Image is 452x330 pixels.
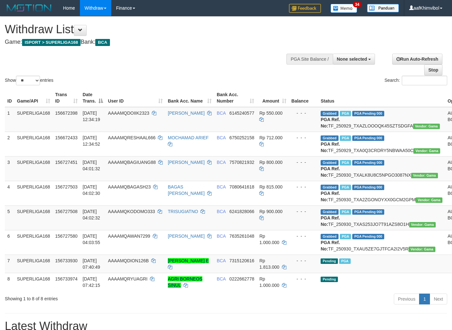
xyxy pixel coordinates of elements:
[108,234,150,239] span: AAAAMQAWAN7299
[394,294,419,304] a: Previous
[5,230,14,255] td: 6
[321,258,338,264] span: Pending
[14,89,53,107] th: Game/API: activate to sort column ascending
[321,209,339,215] span: Grabbed
[409,247,435,252] span: Vendor URL: https://trx31.1velocity.biz
[217,135,226,140] span: BCA
[352,185,384,190] span: PGA Pending
[5,107,14,132] td: 1
[424,65,442,75] a: Stop
[217,160,226,165] span: BCA
[230,135,254,140] span: Copy 6750252158 to clipboard
[340,234,351,239] span: Marked by aafchoeunmanni
[80,89,105,107] th: Date Trans.: activate to sort column descending
[321,191,340,202] b: PGA Ref. No:
[292,159,316,165] div: - - -
[230,258,254,263] span: Copy 7315120616 to clipboard
[257,89,289,107] th: Amount: activate to sort column ascending
[352,209,384,215] span: PGA Pending
[95,39,110,46] span: BCA
[230,160,254,165] span: Copy 7570821932 to clipboard
[333,54,375,65] button: None selected
[367,4,399,12] img: panduan.png
[217,184,226,189] span: BCA
[419,294,430,304] a: 1
[14,205,53,230] td: SUPERLIGA168
[416,197,442,203] span: Vendor URL: https://trx31.1velocity.biz
[168,135,209,140] a: MOCHAMAD ARIEF
[5,39,295,45] h4: Game: Bank:
[214,89,257,107] th: Bank Acc. Number: activate to sort column ascending
[430,294,447,304] a: Next
[321,117,340,128] b: PGA Ref. No:
[22,39,81,46] span: ISPORT > SUPERLIGA168
[289,4,321,13] img: Feedback.jpg
[108,135,156,140] span: AAAAMQRESHAAL666
[292,110,316,116] div: - - -
[385,76,447,85] label: Search:
[292,276,316,282] div: - - -
[168,160,205,165] a: [PERSON_NAME]
[168,258,209,263] a: [PERSON_NAME] E
[321,234,339,239] span: Grabbed
[321,135,339,141] span: Grabbed
[14,273,53,291] td: SUPERLIGA168
[55,184,78,189] span: 156727503
[292,184,316,190] div: - - -
[321,185,339,190] span: Grabbed
[409,222,436,227] span: Vendor URL: https://trx31.1velocity.biz
[83,258,100,270] span: [DATE] 07:40:49
[321,142,340,153] b: PGA Ref. No:
[259,184,282,189] span: Rp 815.000
[14,107,53,132] td: SUPERLIGA168
[259,160,282,165] span: Rp 800.000
[339,258,350,264] span: Marked by aafchoeunmanni
[108,111,149,116] span: AAAAMQDOIIK2323
[55,276,78,281] span: 156733974
[402,76,447,85] input: Search:
[55,258,78,263] span: 156733930
[217,276,226,281] span: BCA
[259,258,279,270] span: Rp 1.813.000
[259,209,282,214] span: Rp 900.000
[353,2,362,7] span: 34
[55,135,78,140] span: 156672433
[230,111,254,116] span: Copy 6145240577 to clipboard
[83,276,100,288] span: [DATE] 07:42:15
[352,111,384,116] span: PGA Pending
[108,276,147,281] span: AAAAMQRYUAGRI
[321,277,338,282] span: Pending
[108,184,151,189] span: AAAAMQBAGASH23
[5,3,53,13] img: MOTION_logo.png
[108,209,155,214] span: AAAAMQKODOMO333
[14,132,53,156] td: SUPERLIGA168
[286,54,332,65] div: PGA Site Balance /
[340,185,351,190] span: Marked by aafchoeunmanni
[217,209,226,214] span: BCA
[53,89,80,107] th: Trans ID: activate to sort column ascending
[14,255,53,273] td: SUPERLIGA168
[321,160,339,165] span: Grabbed
[55,234,78,239] span: 156727580
[5,23,295,36] h1: Withdraw List
[331,4,357,13] img: Button%20Memo.svg
[168,111,205,116] a: [PERSON_NAME]
[168,276,202,288] a: AGRI BORNEOS SINUL
[14,181,53,205] td: SUPERLIGA168
[5,181,14,205] td: 4
[105,89,165,107] th: User ID: activate to sort column ascending
[259,234,279,245] span: Rp 1.000.000
[230,276,254,281] span: Copy 0222662778 to clipboard
[55,111,78,116] span: 156672398
[83,184,100,196] span: [DATE] 04:02:30
[321,240,340,251] b: PGA Ref. No:
[16,76,40,85] select: Showentries
[318,132,445,156] td: TF_250929_TXA0Q3CRDRY5NBWAA50C
[14,230,53,255] td: SUPERLIGA168
[413,124,440,129] span: Vendor URL: https://trx31.1velocity.biz
[352,160,384,165] span: PGA Pending
[83,160,100,171] span: [DATE] 04:01:32
[318,230,445,255] td: TF_250930_TXAU5ZE7GJTFCA2I2V5R
[340,111,351,116] span: Marked by aafsoycanthlai
[83,135,100,147] span: [DATE] 12:34:52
